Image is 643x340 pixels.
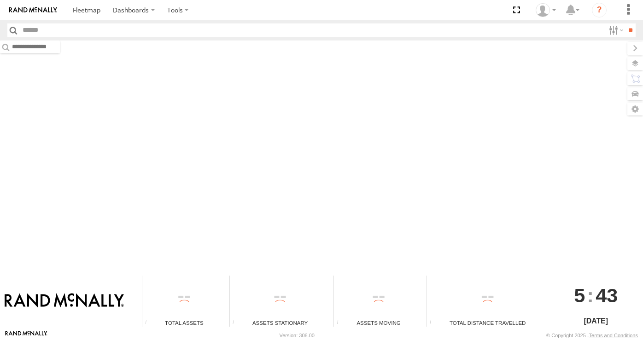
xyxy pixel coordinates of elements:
div: Version: 306.00 [280,333,315,338]
label: Search Filter Options [605,23,625,37]
div: : [552,276,640,315]
img: rand-logo.svg [9,7,57,13]
div: Assets Stationary [230,319,330,327]
span: 5 [574,276,585,315]
i: ? [592,3,607,17]
div: Assets Moving [334,319,423,327]
div: Total number of assets current stationary. [230,320,244,327]
div: Total Distance Travelled [427,319,549,327]
div: Total number of Enabled Assets [142,320,156,327]
div: Total number of assets current in transit. [334,320,348,327]
div: Total Assets [142,319,226,327]
label: Map Settings [627,103,643,115]
span: 43 [596,276,618,315]
div: Valeo Dash [532,3,559,17]
div: © Copyright 2025 - [546,333,638,338]
a: Visit our Website [5,331,47,340]
div: [DATE] [552,316,640,327]
img: Rand McNally [5,293,124,309]
div: Total distance travelled by all assets within specified date range and applied filters [427,320,441,327]
a: Terms and Conditions [589,333,638,338]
